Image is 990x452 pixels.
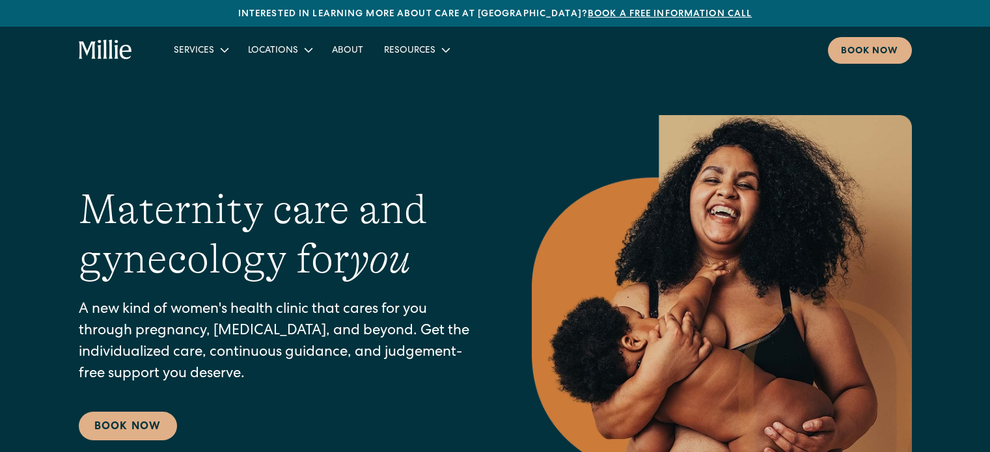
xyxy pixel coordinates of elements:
div: Resources [384,44,435,58]
a: Book a free information call [588,10,752,19]
div: Locations [238,39,322,60]
a: Book now [828,37,912,64]
h1: Maternity care and gynecology for [79,185,480,285]
div: Locations [248,44,298,58]
div: Resources [374,39,459,60]
a: Book Now [79,412,177,440]
a: About [322,39,374,60]
div: Services [174,44,214,58]
em: you [350,235,411,282]
a: home [79,40,133,60]
p: A new kind of women's health clinic that cares for you through pregnancy, [MEDICAL_DATA], and bey... [79,300,480,386]
div: Services [163,39,238,60]
div: Book now [841,45,899,59]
